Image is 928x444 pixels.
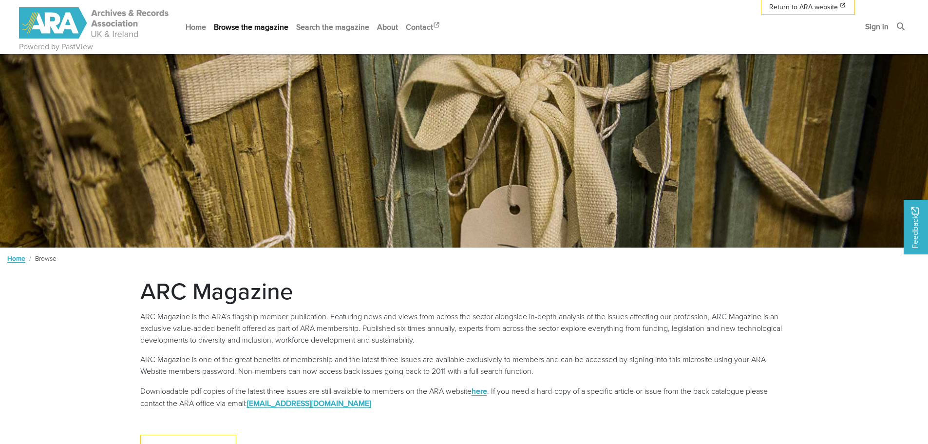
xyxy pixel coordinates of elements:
[19,2,170,44] a: ARA - ARC Magazine | Powered by PastView logo
[19,7,170,39] img: ARA - ARC Magazine | Powered by PastView
[861,14,892,39] a: Sign in
[769,2,838,12] span: Return to ARA website
[182,14,210,40] a: Home
[292,14,373,40] a: Search the magazine
[140,354,788,377] p: ARC Magazine is one of the great benefits of membership and the latest three issues are available...
[35,253,57,263] span: Browse
[140,385,788,409] p: Downloadable pdf copies of the latest three issues are still available to members on the ARA webs...
[7,253,25,263] a: Home
[140,311,788,346] p: ARC Magazine is the ARA’s flagship member publication. Featuring news and views from across the s...
[373,14,402,40] a: About
[904,200,928,254] a: Would you like to provide feedback?
[210,14,292,40] a: Browse the magazine
[472,386,487,396] a: here
[909,207,921,248] span: Feedback
[140,277,788,305] h1: ARC Magazine
[402,14,445,40] a: Contact
[247,398,371,408] a: [EMAIL_ADDRESS][DOMAIN_NAME]
[19,41,93,53] a: Powered by PastView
